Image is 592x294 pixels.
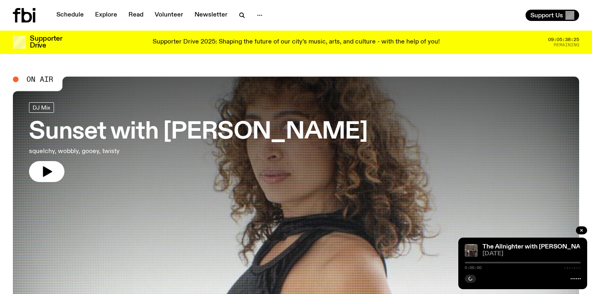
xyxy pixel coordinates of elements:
a: Newsletter [190,10,232,21]
h3: Supporter Drive [30,35,62,49]
span: 09:05:38:25 [548,37,579,42]
a: Explore [90,10,122,21]
span: [DATE] [482,251,581,257]
p: squelchy, wobbly, gooey, twisty [29,147,235,156]
button: Support Us [526,10,579,21]
a: Sunset with [PERSON_NAME]squelchy, wobbly, gooey, twisty [29,102,368,182]
span: -:--:-- [564,266,581,270]
span: On Air [27,76,53,83]
a: Schedule [52,10,89,21]
span: DJ Mix [33,104,50,110]
h3: Sunset with [PERSON_NAME] [29,121,368,143]
span: 0:00:00 [465,266,482,270]
a: Volunteer [150,10,188,21]
a: DJ Mix [29,102,54,113]
span: Remaining [554,43,579,47]
a: Read [124,10,148,21]
p: Supporter Drive 2025: Shaping the future of our city’s music, arts, and culture - with the help o... [153,39,440,46]
span: Support Us [530,12,563,19]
